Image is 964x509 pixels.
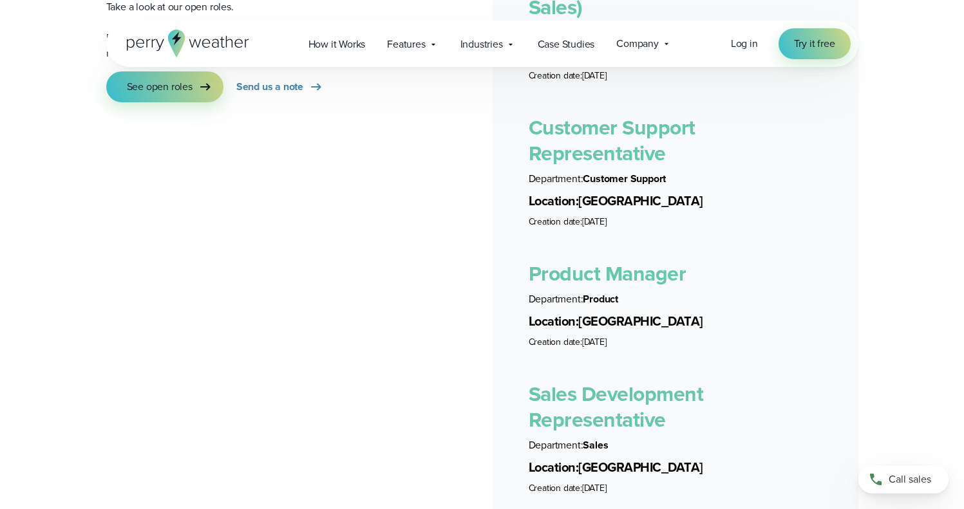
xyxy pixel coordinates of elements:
a: Sales Development Representative [529,378,704,435]
li: [DATE] [529,216,822,228]
li: Product [529,292,822,307]
a: Customer Support Representative [529,112,695,169]
span: Creation date: [529,335,582,349]
a: Case Studies [527,31,606,57]
span: Department: [529,292,583,306]
span: Try it free [794,36,835,51]
span: Case Studies [538,37,595,52]
span: How it Works [308,37,366,52]
span: Location: [529,458,579,477]
li: Sales [529,438,822,453]
a: Call sales [858,465,949,494]
span: Location: [529,311,579,331]
li: [GEOGRAPHIC_DATA] [529,312,822,331]
li: [DATE] [529,69,822,82]
span: Creation date: [529,215,582,228]
span: Send us a note [236,79,303,95]
span: Creation date: [529,69,582,82]
span: Log in [731,36,758,51]
a: Product Manager [529,258,686,289]
li: [DATE] [529,482,822,495]
a: Send us a note [236,71,324,102]
span: See open roles [127,79,193,95]
span: Call sales [889,472,931,487]
span: Location: [529,191,579,210]
a: How it Works [298,31,377,57]
span: Industries [460,37,503,52]
span: Creation date: [529,481,582,495]
li: [GEOGRAPHIC_DATA] [529,458,822,477]
li: [DATE] [529,336,822,349]
span: Department: [529,438,583,452]
li: Customer Support [529,171,822,187]
a: See open roles [106,71,223,102]
span: Company [616,36,659,51]
li: [GEOGRAPHIC_DATA] [529,192,822,210]
span: Department: [529,171,583,186]
a: Try it free [779,28,851,59]
span: Features [387,37,425,52]
a: Log in [731,36,758,51]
